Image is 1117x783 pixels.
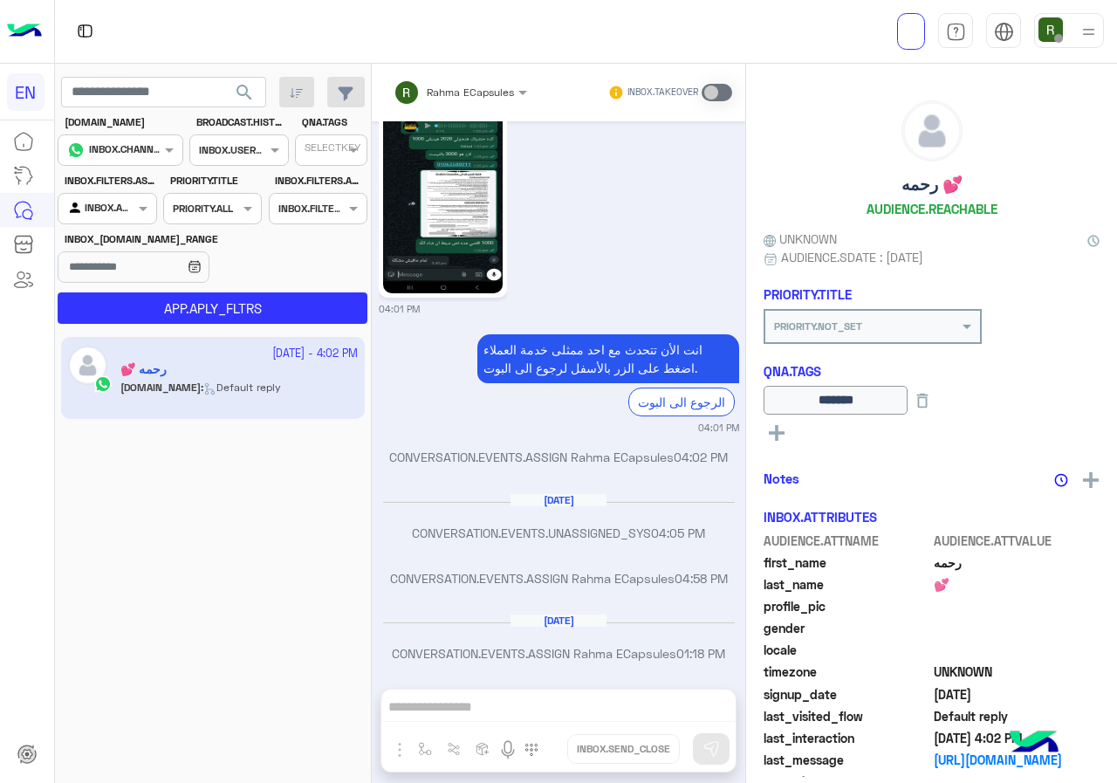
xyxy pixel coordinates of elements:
[379,448,739,466] p: CONVERSATION.EVENTS.ASSIGN Rahma ECapsules
[58,292,367,324] button: APP.APLY_FLTRS
[764,751,930,769] span: last_message
[764,575,930,594] span: last_name
[383,81,503,293] img: 1293241735542049.jpg
[934,729,1100,747] span: 2025-08-12T13:02:05.076Z
[302,114,366,130] label: QNA.TAGS
[934,553,1100,572] span: رحمه
[511,615,606,627] h6: [DATE]
[234,82,255,103] span: search
[1004,713,1065,774] img: hulul-logo.png
[628,388,735,416] div: الرجوع الى البوت
[764,663,930,681] span: timezone
[764,619,930,637] span: gender
[379,302,420,316] small: 04:01 PM
[774,319,862,333] b: PRIORITY.NOT_SET
[477,334,739,383] p: 12/8/2025, 4:01 PM
[170,173,260,189] label: PRIORITY.TITLE
[567,734,680,764] button: INBOX.SEND_CLOSE
[764,363,1100,379] h6: QNA.TAGS
[627,86,698,100] small: INBOX.TAKEOVER
[675,571,728,586] span: 04:58 PM
[764,685,930,704] span: signup_date
[698,421,739,435] small: 04:01 PM
[1078,21,1100,43] img: profile
[934,641,1100,659] span: null
[764,532,930,550] span: AUDIENCE.ATTNAME
[65,231,260,247] label: INBOX_[DOMAIN_NAME]_RANGE
[7,73,45,111] div: EN
[994,22,1014,42] img: tab
[379,569,739,587] p: CONVERSATION.EVENTS.ASSIGN Rahma ECapsules
[379,644,739,663] p: CONVERSATION.EVENTS.ASSIGN Rahma ECapsules
[934,575,1100,594] span: 💕
[1054,473,1068,487] img: notes
[275,173,365,189] label: INBOX.FILTERS.AGENT_NOTES
[938,13,973,50] a: tab
[764,707,930,725] span: last_visited_flow
[379,524,739,542] p: CONVERSATION.EVENTS.UNASSIGNED_SYS
[934,532,1100,550] span: AUDIENCE.ATTVALUE
[674,450,728,464] span: 04:02 PM
[1083,472,1099,488] img: add
[764,470,799,486] h6: Notes
[511,494,606,506] h6: [DATE]
[65,114,182,130] label: [DOMAIN_NAME]
[651,525,705,540] span: 04:05 PM
[764,286,852,302] h6: PRIORITY.TITLE
[764,509,877,525] h6: INBOX.ATTRIBUTES
[764,641,930,659] span: locale
[223,77,266,114] button: search
[901,175,963,195] h5: رحمه 💕
[934,751,1100,769] a: [URL][DOMAIN_NAME]
[1038,17,1063,42] img: userImage
[934,619,1100,637] span: null
[867,201,997,216] h6: AUDIENCE.REACHABLE
[902,101,962,161] img: defaultAdmin.png
[74,20,96,42] img: tab
[781,248,923,266] span: AUDIENCE.SDATE : [DATE]
[934,707,1100,725] span: Default reply
[764,230,837,248] span: UNKNOWN
[676,646,725,661] span: 01:18 PM
[764,553,930,572] span: first_name
[934,685,1100,704] span: 2024-03-09T14:54:01.384Z
[427,86,514,99] span: Rahma ECapsules
[946,22,966,42] img: tab
[65,173,154,189] label: INBOX.FILTERS.ASSIGNED_TO
[934,663,1100,681] span: UNKNOWN
[7,13,42,50] img: Logo
[302,140,360,160] div: SELECTKEY
[764,729,930,747] span: last_interaction
[764,597,930,615] span: profile_pic
[196,114,286,130] label: BROADCAST.HISTORY.STATUES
